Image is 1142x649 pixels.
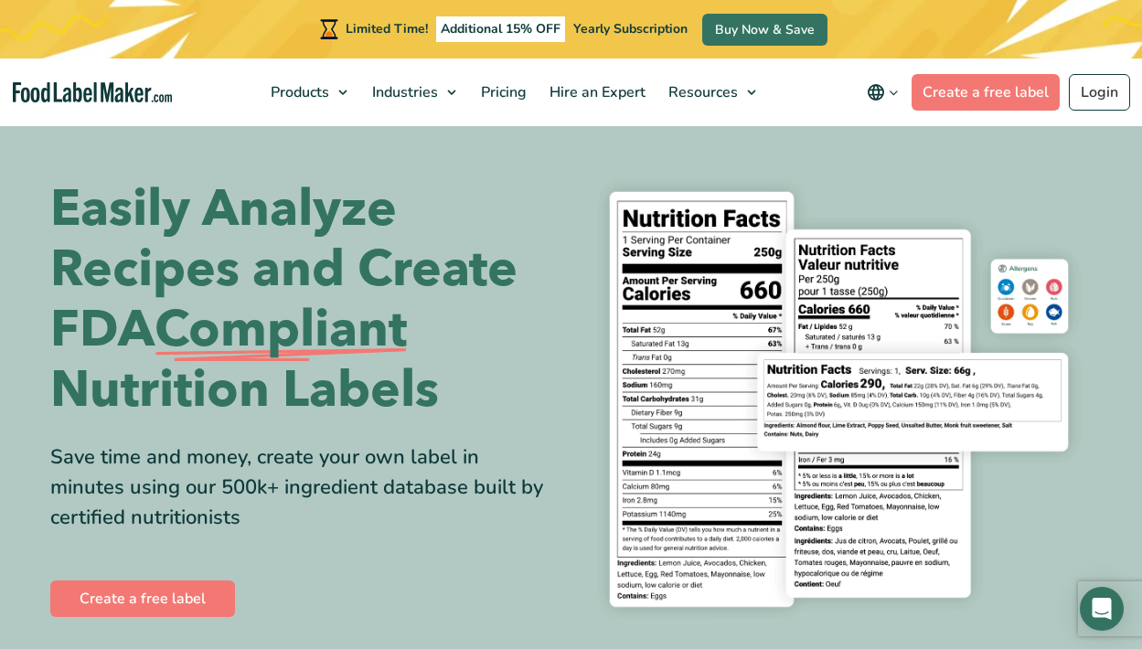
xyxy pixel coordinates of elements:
span: Hire an Expert [544,82,647,102]
span: Industries [367,82,440,102]
span: Pricing [475,82,528,102]
a: Industries [361,59,465,126]
div: Open Intercom Messenger [1080,587,1124,631]
span: Resources [663,82,740,102]
a: Resources [657,59,765,126]
div: Save time and money, create your own label in minutes using our 500k+ ingredient database built b... [50,442,558,533]
h1: Easily Analyze Recipes and Create FDA Nutrition Labels [50,179,558,420]
a: Hire an Expert [539,59,653,126]
span: Additional 15% OFF [436,16,565,42]
span: Yearly Subscription [573,20,688,37]
a: Buy Now & Save [702,14,827,46]
span: Products [265,82,331,102]
span: Limited Time! [346,20,428,37]
a: Login [1069,74,1130,111]
span: Compliant [155,300,407,360]
a: Create a free label [912,74,1060,111]
a: Products [260,59,357,126]
a: Create a free label [50,580,235,617]
a: Pricing [470,59,534,126]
